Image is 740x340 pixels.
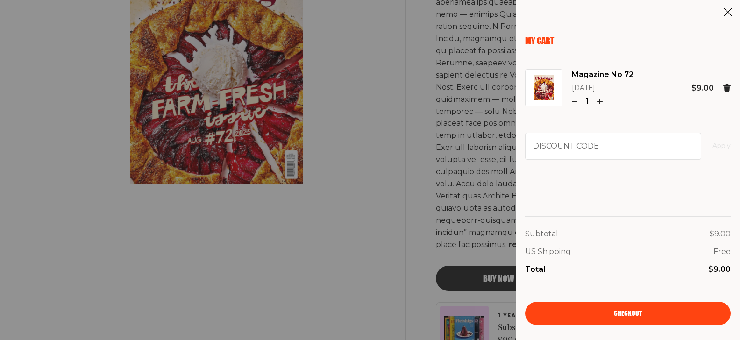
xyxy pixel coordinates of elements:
[691,82,714,94] p: $9.00
[525,133,701,160] input: Discount code
[525,246,571,258] p: US Shipping
[710,228,731,240] p: $9.00
[572,69,633,81] a: Magazine No 72
[534,75,554,100] img: Magazine No 72 Image
[713,246,731,258] p: Free
[572,83,633,94] p: [DATE]
[708,263,731,276] p: $9.00
[581,95,593,107] p: 1
[525,228,558,240] p: Subtotal
[712,141,731,152] button: Apply
[525,263,545,276] p: Total
[525,35,731,46] p: My Cart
